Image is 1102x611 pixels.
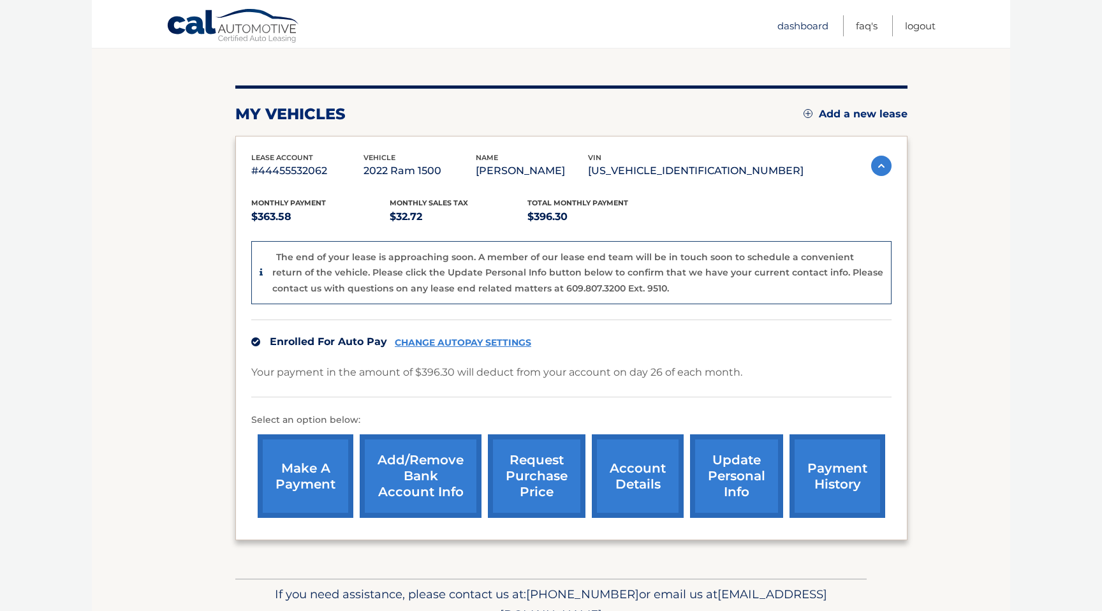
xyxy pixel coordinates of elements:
p: $363.58 [251,208,390,226]
p: 2022 Ram 1500 [364,162,476,180]
a: Add a new lease [804,108,907,121]
a: CHANGE AUTOPAY SETTINGS [395,337,531,348]
p: $32.72 [390,208,528,226]
p: [US_VEHICLE_IDENTIFICATION_NUMBER] [588,162,804,180]
img: add.svg [804,109,812,118]
a: request purchase price [488,434,585,518]
a: update personal info [690,434,783,518]
a: Add/Remove bank account info [360,434,481,518]
span: name [476,153,498,162]
img: check.svg [251,337,260,346]
a: account details [592,434,684,518]
p: Your payment in the amount of $396.30 will deduct from your account on day 26 of each month. [251,364,742,381]
a: Cal Automotive [166,8,300,45]
span: Monthly sales Tax [390,198,468,207]
p: The end of your lease is approaching soon. A member of our lease end team will be in touch soon t... [272,251,883,294]
p: Select an option below: [251,413,892,428]
span: Enrolled For Auto Pay [270,335,387,348]
span: vehicle [364,153,395,162]
p: [PERSON_NAME] [476,162,588,180]
a: Logout [905,15,936,36]
span: vin [588,153,601,162]
a: Dashboard [777,15,828,36]
span: Total Monthly Payment [527,198,628,207]
h2: my vehicles [235,105,346,124]
a: payment history [790,434,885,518]
p: #44455532062 [251,162,364,180]
img: accordion-active.svg [871,156,892,176]
a: make a payment [258,434,353,518]
span: Monthly Payment [251,198,326,207]
p: $396.30 [527,208,666,226]
span: [PHONE_NUMBER] [526,587,639,601]
span: lease account [251,153,313,162]
a: FAQ's [856,15,878,36]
